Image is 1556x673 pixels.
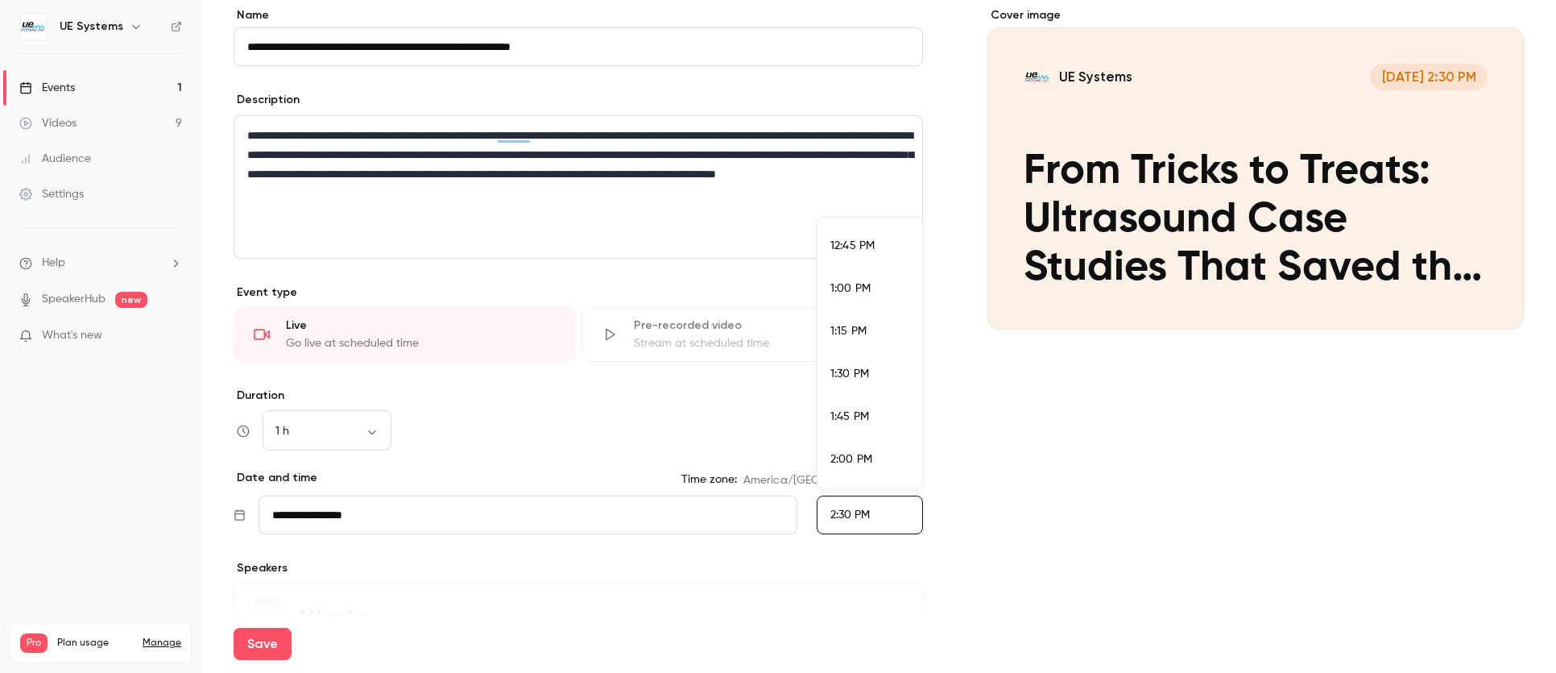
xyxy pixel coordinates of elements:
span: 1:45 PM [830,411,869,422]
span: 1:00 PM [830,283,871,294]
span: 1:30 PM [830,368,869,380]
span: 12:45 PM [830,240,875,251]
span: 2:00 PM [830,454,872,465]
span: 1:15 PM [830,326,867,337]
